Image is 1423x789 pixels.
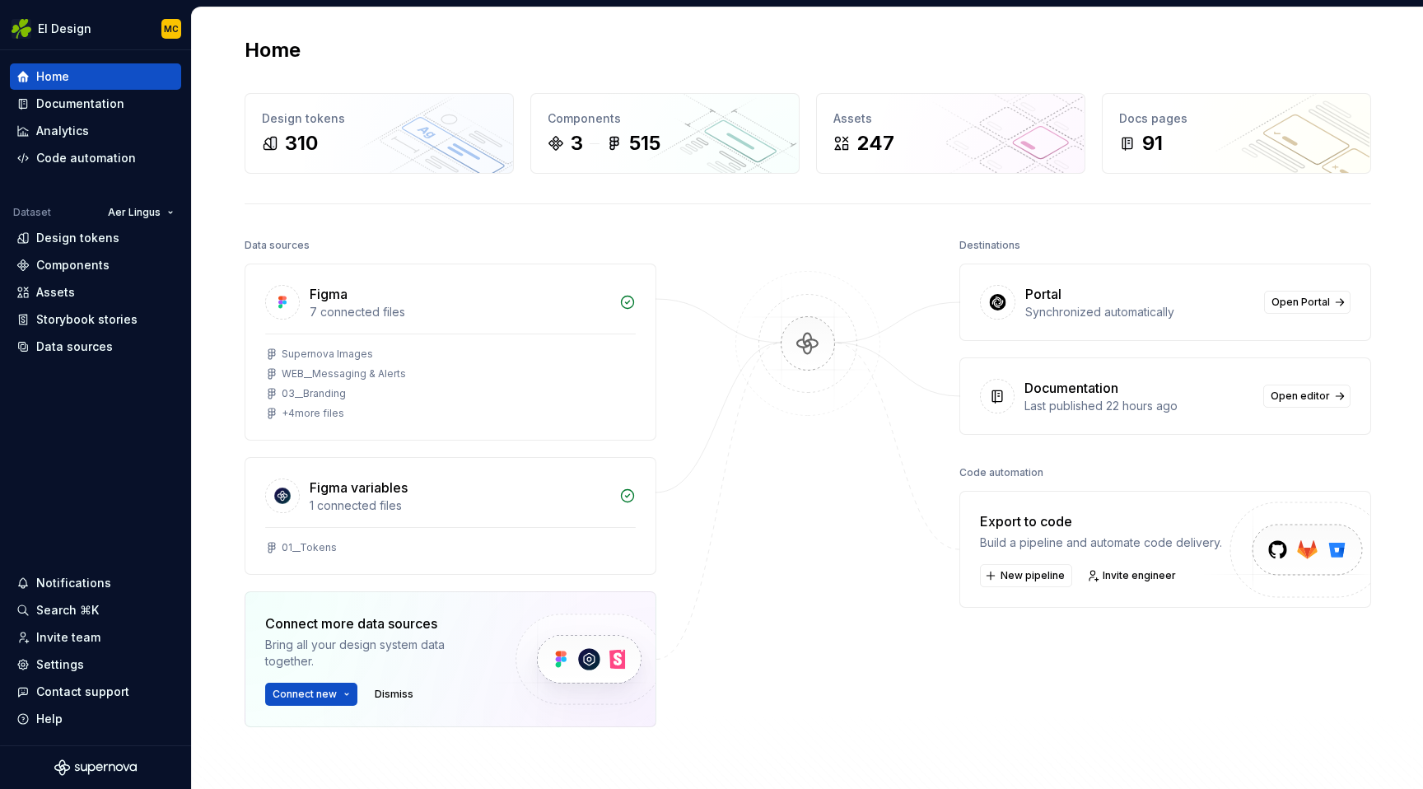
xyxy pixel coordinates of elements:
[36,602,99,619] div: Search ⌘K
[1103,569,1176,582] span: Invite engineer
[273,688,337,701] span: Connect new
[245,457,656,575] a: Figma variables1 connected files01__Tokens
[265,683,357,706] button: Connect new
[1025,284,1061,304] div: Portal
[10,706,181,732] button: Help
[36,338,113,355] div: Data sources
[3,11,188,46] button: EI DesignMC
[164,22,179,35] div: MC
[282,407,344,420] div: + 4 more files
[36,150,136,166] div: Code automation
[1271,390,1330,403] span: Open editor
[12,19,31,39] img: 56b5df98-d96d-4d7e-807c-0afdf3bdaefa.png
[10,306,181,333] a: Storybook stories
[1119,110,1354,127] div: Docs pages
[245,93,514,174] a: Design tokens310
[980,535,1222,551] div: Build a pipeline and automate code delivery.
[959,234,1020,257] div: Destinations
[10,225,181,251] a: Design tokens
[310,497,609,514] div: 1 connected files
[10,624,181,651] a: Invite team
[245,234,310,257] div: Data sources
[100,201,181,224] button: Aer Lingus
[10,63,181,90] a: Home
[36,684,129,700] div: Contact support
[245,264,656,441] a: Figma7 connected filesSupernova ImagesWEB__Messaging & Alerts03__Branding+4more files
[262,110,497,127] div: Design tokens
[265,637,488,670] div: Bring all your design system data together.
[629,130,660,156] div: 515
[816,93,1085,174] a: Assets247
[282,387,346,400] div: 03__Branding
[310,304,609,320] div: 7 connected files
[1263,385,1351,408] a: Open editor
[10,252,181,278] a: Components
[548,110,782,127] div: Components
[310,284,348,304] div: Figma
[108,206,161,219] span: Aer Lingus
[1102,93,1371,174] a: Docs pages91
[10,651,181,678] a: Settings
[285,130,318,156] div: 310
[245,37,301,63] h2: Home
[36,257,110,273] div: Components
[856,130,894,156] div: 247
[10,279,181,306] a: Assets
[10,118,181,144] a: Analytics
[980,564,1072,587] button: New pipeline
[282,348,373,361] div: Supernova Images
[36,656,84,673] div: Settings
[1271,296,1330,309] span: Open Portal
[367,683,421,706] button: Dismiss
[10,91,181,117] a: Documentation
[10,334,181,360] a: Data sources
[282,541,337,554] div: 01__Tokens
[54,759,137,776] svg: Supernova Logo
[36,629,100,646] div: Invite team
[10,679,181,705] button: Contact support
[1142,130,1163,156] div: 91
[265,614,488,633] div: Connect more data sources
[1024,398,1253,414] div: Last published 22 hours ago
[36,96,124,112] div: Documentation
[10,597,181,623] button: Search ⌘K
[530,93,800,174] a: Components3515
[36,575,111,591] div: Notifications
[1001,569,1065,582] span: New pipeline
[1024,378,1118,398] div: Documentation
[375,688,413,701] span: Dismiss
[36,230,119,246] div: Design tokens
[36,123,89,139] div: Analytics
[36,311,138,328] div: Storybook stories
[1264,291,1351,314] a: Open Portal
[282,367,406,380] div: WEB__Messaging & Alerts
[1025,304,1254,320] div: Synchronized automatically
[1082,564,1183,587] a: Invite engineer
[310,478,408,497] div: Figma variables
[10,570,181,596] button: Notifications
[36,284,75,301] div: Assets
[980,511,1222,531] div: Export to code
[38,21,91,37] div: EI Design
[13,206,51,219] div: Dataset
[959,461,1043,484] div: Code automation
[10,145,181,171] a: Code automation
[571,130,583,156] div: 3
[833,110,1068,127] div: Assets
[36,711,63,727] div: Help
[36,68,69,85] div: Home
